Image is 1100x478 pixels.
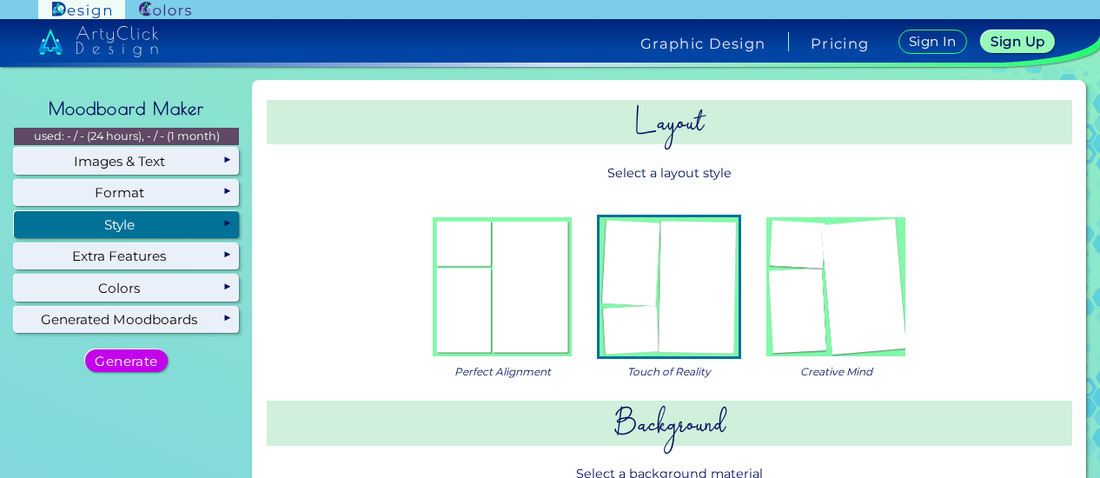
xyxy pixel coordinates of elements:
[600,217,739,356] img: layout_slight.png
[14,128,239,145] p: used: - / - (24 hours), - / - (1 month)
[14,243,239,269] div: Extra Features
[898,30,968,54] a: Sign In
[766,217,905,356] img: layout_messy.png
[14,275,239,301] div: Colors
[454,363,551,380] span: Perfect Alignment
[267,100,1072,144] h2: Layout
[267,401,1072,445] h2: Background
[909,35,957,48] h5: Sign In
[14,211,239,237] div: Style
[14,180,239,206] div: Format
[800,363,872,380] span: Creative Mind
[433,217,572,356] img: layout_straight.png
[14,148,239,174] div: Images & Text
[640,37,765,50] h4: Graphic Design
[981,30,1055,53] a: Sign Up
[991,35,1044,48] h5: Sign Up
[40,90,214,128] h2: Moodboard Maker
[38,26,158,57] img: artyclick_design_logo_white_combined_path.svg
[811,37,869,50] a: Pricing
[95,355,158,368] h5: Generate
[139,2,191,18] img: ArtyClick Colors logo
[14,307,239,333] div: Generated Moodboards
[627,363,711,380] span: Touch of Reality
[267,157,1072,189] p: Select a layout style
